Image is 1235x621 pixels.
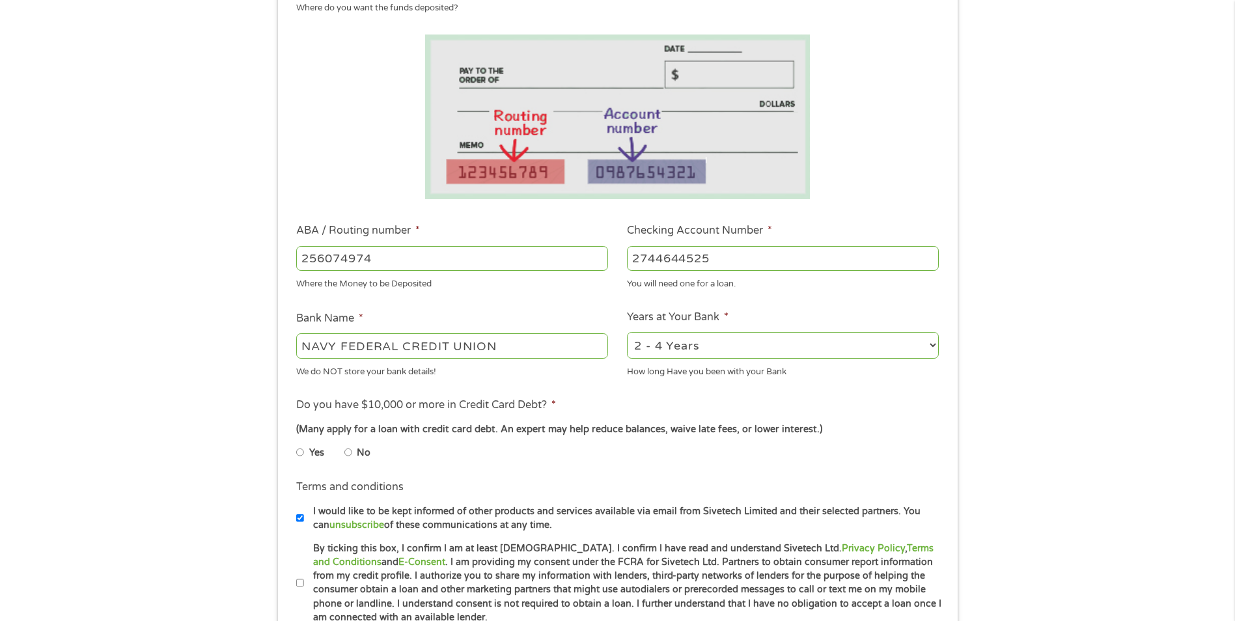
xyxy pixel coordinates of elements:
[627,273,939,291] div: You will need one for a loan.
[309,446,324,460] label: Yes
[296,2,929,15] div: Where do you want the funds deposited?
[296,422,938,437] div: (Many apply for a loan with credit card debt. An expert may help reduce balances, waive late fees...
[313,543,934,568] a: Terms and Conditions
[627,246,939,271] input: 345634636
[329,519,384,531] a: unsubscribe
[296,398,556,412] label: Do you have $10,000 or more in Credit Card Debt?
[842,543,905,554] a: Privacy Policy
[296,312,363,325] label: Bank Name
[357,446,370,460] label: No
[304,504,943,532] label: I would like to be kept informed of other products and services available via email from Sivetech...
[296,246,608,271] input: 263177916
[398,557,445,568] a: E-Consent
[627,310,729,324] label: Years at Your Bank
[296,361,608,378] div: We do NOT store your bank details!
[425,34,811,199] img: Routing number location
[627,224,772,238] label: Checking Account Number
[627,361,939,378] div: How long Have you been with your Bank
[296,224,420,238] label: ABA / Routing number
[296,480,404,494] label: Terms and conditions
[296,273,608,291] div: Where the Money to be Deposited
